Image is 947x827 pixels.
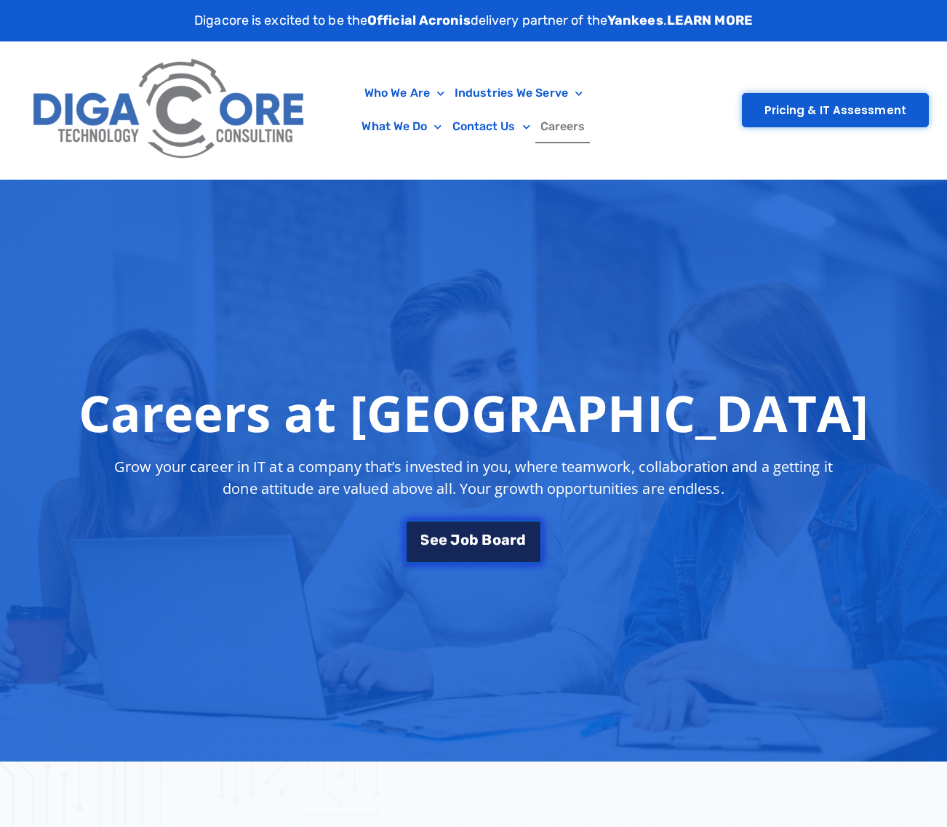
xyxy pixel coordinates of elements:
[79,383,869,442] h1: Careers at [GEOGRAPHIC_DATA]
[356,110,447,143] a: What We Do
[447,110,535,143] a: Contact Us
[430,532,439,547] span: e
[482,532,492,547] span: B
[516,532,526,547] span: d
[607,12,663,28] strong: Yankees
[359,76,449,110] a: Who We Are
[501,532,510,547] span: a
[405,520,542,564] a: See Job Board
[469,532,479,547] span: b
[510,532,516,547] span: r
[450,532,460,547] span: J
[535,110,591,143] a: Careers
[449,76,588,110] a: Industries We Serve
[460,532,469,547] span: o
[667,12,753,28] a: LEARN MORE
[492,532,501,547] span: o
[321,76,625,143] nav: Menu
[439,532,447,547] span: e
[25,49,314,172] img: Digacore Logo
[367,12,471,28] strong: Official Acronis
[101,456,846,500] p: Grow your career in IT at a company that’s invested in you, where teamwork, collaboration and a g...
[742,93,929,127] a: Pricing & IT Assessment
[420,532,429,547] span: S
[764,105,906,116] span: Pricing & IT Assessment
[194,11,753,31] p: Digacore is excited to be the delivery partner of the .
